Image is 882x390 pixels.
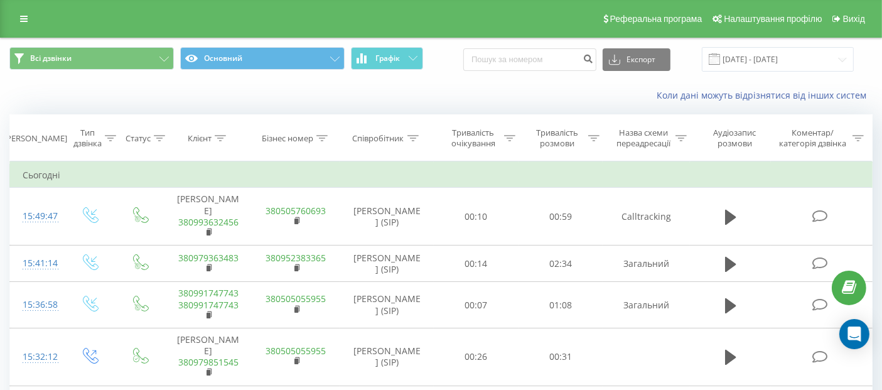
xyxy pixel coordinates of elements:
button: Експорт [603,48,670,71]
td: 00:59 [519,188,603,246]
td: 00:31 [519,328,603,386]
td: Calltracking [603,188,690,246]
td: 01:08 [519,282,603,328]
a: 380979363483 [178,252,239,264]
div: 15:49:47 [23,204,51,229]
a: 380952383365 [266,252,326,264]
td: [PERSON_NAME] [164,188,252,246]
div: 15:41:14 [23,251,51,276]
td: [PERSON_NAME] (SIP) [340,246,434,282]
td: Загальний [603,246,690,282]
div: 15:36:58 [23,293,51,317]
div: Статус [126,133,151,144]
td: [PERSON_NAME] (SIP) [340,328,434,386]
input: Пошук за номером [463,48,596,71]
span: Графік [375,54,400,63]
a: 380993632456 [178,216,239,228]
div: Тривалість розмови [530,127,585,149]
a: Коли дані можуть відрізнятися вiд інших систем [657,89,873,101]
a: 380505055955 [266,293,326,305]
td: 00:07 [434,282,518,328]
td: [PERSON_NAME] [164,328,252,386]
a: 380505055955 [266,345,326,357]
td: Загальний [603,282,690,328]
td: Сьогодні [10,163,873,188]
a: 380991747743 [178,299,239,311]
div: Бізнес номер [262,133,313,144]
td: 00:10 [434,188,518,246]
div: Назва схеми переадресації [614,127,673,149]
button: Основний [180,47,345,70]
button: Графік [351,47,423,70]
div: Тип дзвінка [73,127,102,149]
div: Клієнт [188,133,212,144]
div: Тривалість очікування [446,127,501,149]
span: Всі дзвінки [30,53,72,63]
td: 02:34 [519,246,603,282]
span: Реферальна програма [610,14,702,24]
div: 15:32:12 [23,345,51,369]
span: Налаштування профілю [724,14,822,24]
td: [PERSON_NAME] (SIP) [340,282,434,328]
td: 00:26 [434,328,518,386]
a: 380991747743 [178,287,239,299]
span: Вихід [843,14,865,24]
div: Аудіозапис розмови [701,127,768,149]
a: 380979851545 [178,356,239,368]
button: Всі дзвінки [9,47,174,70]
td: [PERSON_NAME] (SIP) [340,188,434,246]
div: Співробітник [353,133,404,144]
div: [PERSON_NAME] [4,133,67,144]
div: Open Intercom Messenger [839,319,869,349]
a: 380505760693 [266,205,326,217]
td: 00:14 [434,246,518,282]
div: Коментар/категорія дзвінка [776,127,849,149]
